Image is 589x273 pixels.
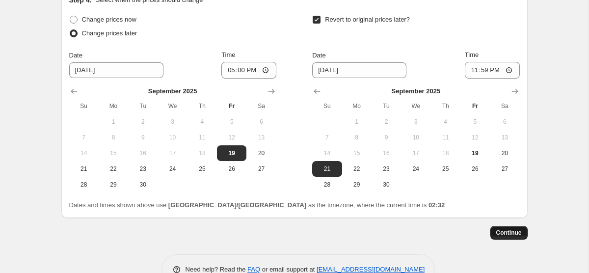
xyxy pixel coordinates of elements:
[69,130,99,145] button: Sunday September 7 2025
[103,134,124,141] span: 8
[250,102,272,110] span: Sa
[490,130,519,145] button: Saturday September 13 2025
[99,130,128,145] button: Monday September 8 2025
[430,98,460,114] th: Thursday
[316,134,338,141] span: 7
[73,134,95,141] span: 7
[375,118,397,126] span: 2
[191,118,213,126] span: 4
[217,114,246,130] button: Friday September 5 2025
[464,134,486,141] span: 12
[312,177,342,192] button: Sunday September 28 2025
[490,161,519,177] button: Saturday September 27 2025
[494,165,515,173] span: 27
[103,118,124,126] span: 1
[405,102,427,110] span: We
[375,181,397,189] span: 30
[316,149,338,157] span: 14
[490,145,519,161] button: Saturday September 20 2025
[73,165,95,173] span: 21
[191,149,213,157] span: 18
[73,149,95,157] span: 14
[69,98,99,114] th: Sunday
[312,145,342,161] button: Sunday September 14 2025
[99,114,128,130] button: Monday September 1 2025
[132,102,154,110] span: Tu
[460,98,490,114] th: Friday
[161,118,183,126] span: 3
[405,149,427,157] span: 17
[494,134,515,141] span: 13
[464,165,486,173] span: 26
[128,98,158,114] th: Tuesday
[186,266,248,273] span: Need help? Read the
[342,177,372,192] button: Monday September 29 2025
[401,130,430,145] button: Wednesday September 10 2025
[490,98,519,114] th: Saturday
[158,130,187,145] button: Wednesday September 10 2025
[375,165,397,173] span: 23
[375,149,397,157] span: 16
[191,165,213,173] span: 25
[372,145,401,161] button: Tuesday September 16 2025
[260,266,317,273] span: or email support at
[460,114,490,130] button: Friday September 5 2025
[496,229,522,237] span: Continue
[401,98,430,114] th: Wednesday
[158,161,187,177] button: Wednesday September 24 2025
[191,102,213,110] span: Th
[490,226,528,240] button: Continue
[246,130,276,145] button: Saturday September 13 2025
[187,98,217,114] th: Thursday
[128,114,158,130] button: Tuesday September 2 2025
[168,201,306,209] b: [GEOGRAPHIC_DATA]/[GEOGRAPHIC_DATA]
[250,165,272,173] span: 27
[191,134,213,141] span: 11
[346,165,368,173] span: 22
[221,134,242,141] span: 12
[460,161,490,177] button: Friday September 26 2025
[312,52,325,59] span: Date
[494,149,515,157] span: 20
[187,145,217,161] button: Thursday September 18 2025
[69,161,99,177] button: Sunday September 21 2025
[372,130,401,145] button: Tuesday September 9 2025
[217,161,246,177] button: Friday September 26 2025
[217,130,246,145] button: Friday September 12 2025
[128,130,158,145] button: Tuesday September 9 2025
[508,84,522,98] button: Show next month, October 2025
[401,114,430,130] button: Wednesday September 3 2025
[372,161,401,177] button: Tuesday September 23 2025
[158,114,187,130] button: Wednesday September 3 2025
[464,102,486,110] span: Fr
[69,52,82,59] span: Date
[405,165,427,173] span: 24
[99,161,128,177] button: Monday September 22 2025
[430,130,460,145] button: Thursday September 11 2025
[99,177,128,192] button: Monday September 29 2025
[342,130,372,145] button: Monday September 8 2025
[405,118,427,126] span: 3
[69,177,99,192] button: Sunday September 28 2025
[221,62,276,79] input: 12:00
[158,145,187,161] button: Wednesday September 17 2025
[69,62,163,78] input: 9/19/2025
[490,114,519,130] button: Saturday September 6 2025
[132,118,154,126] span: 2
[82,16,136,23] span: Change prices now
[246,161,276,177] button: Saturday September 27 2025
[465,62,520,79] input: 12:00
[316,165,338,173] span: 21
[464,118,486,126] span: 5
[187,161,217,177] button: Thursday September 25 2025
[430,161,460,177] button: Thursday September 25 2025
[312,161,342,177] button: Sunday September 21 2025
[128,145,158,161] button: Tuesday September 16 2025
[161,102,183,110] span: We
[73,181,95,189] span: 28
[375,102,397,110] span: Tu
[401,161,430,177] button: Wednesday September 24 2025
[346,181,368,189] span: 29
[312,62,406,78] input: 9/19/2025
[158,98,187,114] th: Wednesday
